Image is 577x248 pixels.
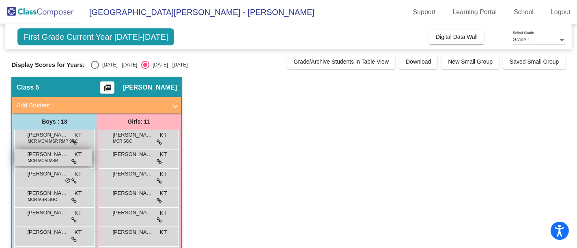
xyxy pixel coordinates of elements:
[75,150,82,159] span: KT
[11,61,85,68] span: Display Scores for Years:
[65,177,71,184] span: do_not_disturb_alt
[513,37,530,43] span: Grade 1
[12,97,181,113] mat-expansion-panel-header: Add Student
[27,228,68,236] span: [PERSON_NAME]
[27,131,68,139] span: [PERSON_NAME]
[28,197,57,203] span: MCR MSR SGC
[160,131,167,139] span: KT
[160,209,167,217] span: KT
[75,170,82,178] span: KT
[407,6,442,19] a: Support
[91,61,187,69] mat-radio-group: Select an option
[112,150,153,158] span: [PERSON_NAME]
[149,61,187,68] div: [DATE] - [DATE]
[28,138,78,144] span: MCR MCM MSR RMP SGC
[160,150,167,159] span: KT
[99,61,137,68] div: [DATE] - [DATE]
[112,228,153,236] span: [PERSON_NAME]
[112,170,153,178] span: [PERSON_NAME] [PERSON_NAME]
[75,189,82,198] span: KT
[112,189,153,197] span: [PERSON_NAME]
[510,58,559,65] span: Saved Small Group
[12,113,97,130] div: Boys : 13
[27,209,68,217] span: [PERSON_NAME]
[544,6,577,19] a: Logout
[113,138,132,144] span: MCR SGC
[446,6,504,19] a: Learning Portal
[160,228,167,237] span: KT
[16,83,39,92] span: Class 5
[112,209,153,217] span: [PERSON_NAME]
[27,189,68,197] span: [PERSON_NAME]
[436,34,478,40] span: Digital Data Wall
[406,58,431,65] span: Download
[399,54,437,69] button: Download
[294,58,389,65] span: Grade/Archive Students in Table View
[100,81,114,94] button: Print Students Details
[429,30,484,44] button: Digital Data Wall
[287,54,396,69] button: Grade/Archive Students in Table View
[448,58,493,65] span: New Small Group
[123,83,177,92] span: [PERSON_NAME]
[503,54,565,69] button: Saved Small Group
[75,131,82,139] span: KT
[103,84,112,95] mat-icon: picture_as_pdf
[27,170,68,178] span: [PERSON_NAME]
[75,228,82,237] span: KT
[160,170,167,178] span: KT
[17,28,174,45] span: First Grade Current Year [DATE]-[DATE]
[97,113,181,130] div: Girls: 11
[160,189,167,198] span: KT
[81,6,314,19] span: [GEOGRAPHIC_DATA][PERSON_NAME] - [PERSON_NAME]
[507,6,540,19] a: School
[441,54,499,69] button: New Small Group
[16,101,167,110] mat-panel-title: Add Student
[27,150,68,158] span: [PERSON_NAME]
[28,158,58,164] span: MCR MCM MSR
[75,209,82,217] span: KT
[112,131,153,139] span: [PERSON_NAME]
